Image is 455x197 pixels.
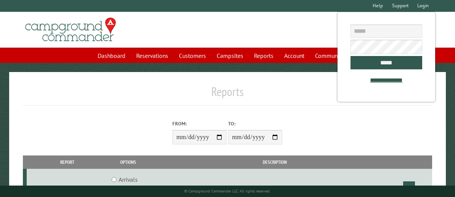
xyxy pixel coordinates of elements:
th: Options [108,155,148,169]
a: Account [280,48,309,63]
a: Dashboard [93,48,130,63]
small: © Campground Commander LLC. All rights reserved. [184,189,270,194]
th: Description [148,155,402,169]
th: Report [27,155,108,169]
label: Departures [119,184,146,193]
a: Customers [174,48,211,63]
a: Reports [249,48,278,63]
h1: Reports [23,84,432,105]
label: From: [172,120,227,127]
label: Arrivals [119,175,138,184]
label: To: [228,120,282,127]
a: Campsites [212,48,248,63]
img: Campground Commander [23,15,118,45]
a: Communications [310,48,362,63]
a: Reservations [132,48,173,63]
